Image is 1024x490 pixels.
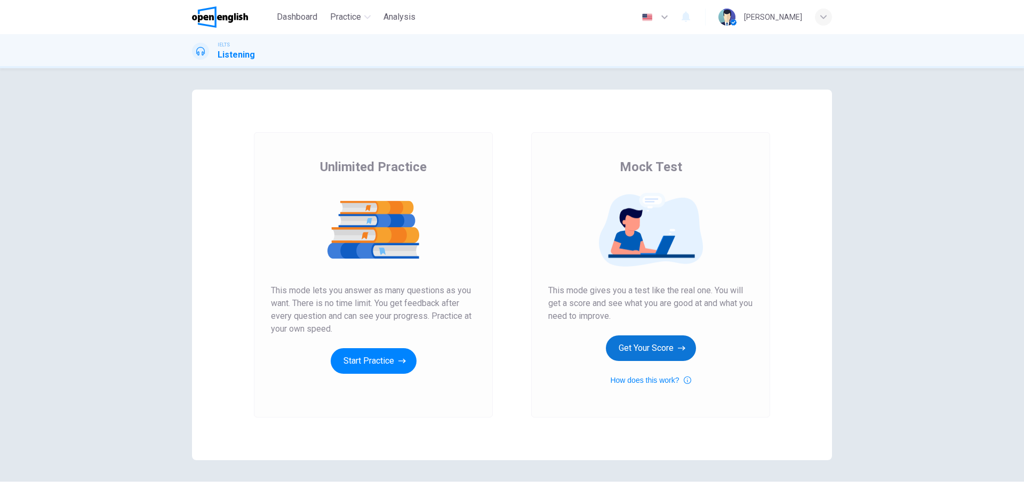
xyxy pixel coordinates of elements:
span: Dashboard [277,11,317,23]
span: This mode lets you answer as many questions as you want. There is no time limit. You get feedback... [271,284,476,335]
img: en [641,13,654,21]
button: Analysis [379,7,420,27]
span: IELTS [218,41,230,49]
button: How does this work? [610,374,691,387]
span: Mock Test [620,158,682,175]
span: Unlimited Practice [320,158,427,175]
span: This mode gives you a test like the real one. You will get a score and see what you are good at a... [548,284,753,323]
button: Practice [326,7,375,27]
button: Get Your Score [606,335,696,361]
button: Dashboard [273,7,322,27]
div: [PERSON_NAME] [744,11,802,23]
button: Start Practice [331,348,417,374]
img: Profile picture [718,9,735,26]
span: Practice [330,11,361,23]
h1: Listening [218,49,255,61]
a: OpenEnglish logo [192,6,273,28]
img: OpenEnglish logo [192,6,248,28]
span: Analysis [383,11,415,23]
